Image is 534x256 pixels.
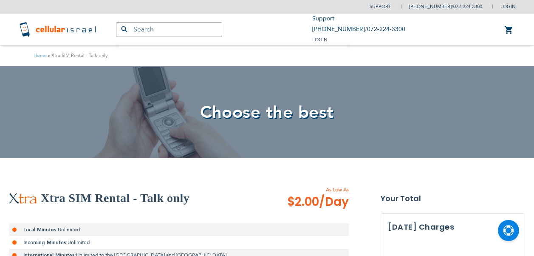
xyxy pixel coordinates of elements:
span: Login [312,37,328,43]
li: Unlimited [9,223,349,236]
h2: Xtra SIM Rental - Talk only [41,190,189,207]
strong: Local Minutes: [23,226,58,233]
h3: [DATE] Charges [388,221,518,233]
strong: Incoming Minutes: [23,239,68,246]
a: Support [312,14,334,23]
li: Xtra SIM Rental - Talk only [46,51,107,60]
span: /Day [319,193,349,210]
span: As Low As [264,186,349,193]
span: Choose the best [200,101,334,124]
li: / [312,24,405,35]
a: Home [34,52,46,59]
li: Unlimited [9,236,349,249]
input: Search [116,22,222,37]
a: [PHONE_NUMBER] [312,25,365,33]
strong: Your Total [381,192,525,205]
a: [PHONE_NUMBER] [409,3,452,10]
img: Cellular Israel [19,21,99,38]
span: $2.00 [287,193,349,210]
a: Support [370,3,391,10]
li: / [401,0,482,13]
span: Login [500,3,516,10]
a: 072-224-3300 [453,3,482,10]
a: 072-224-3300 [367,25,405,33]
img: Xtra SIM Rental - Talk only [9,193,37,203]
